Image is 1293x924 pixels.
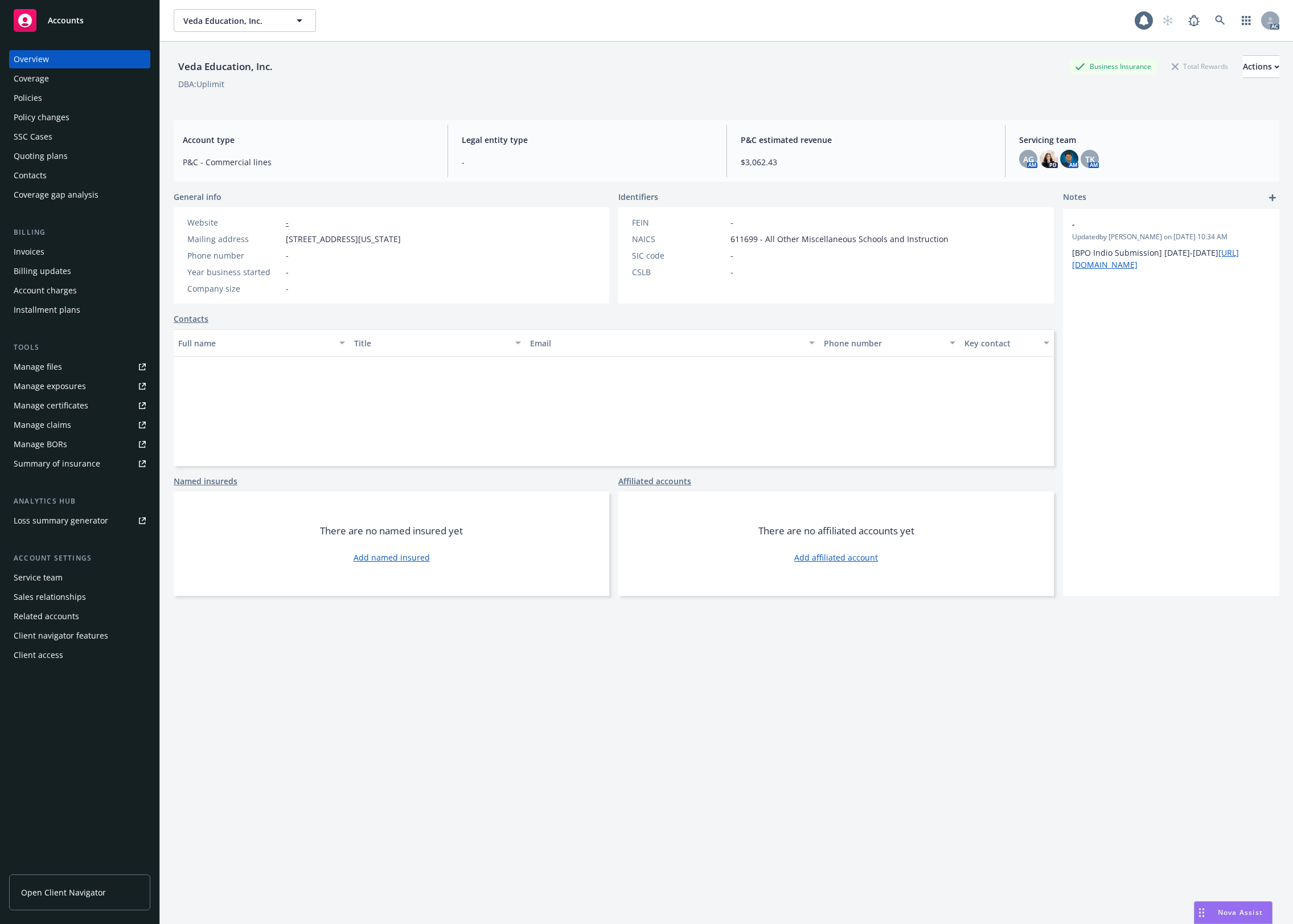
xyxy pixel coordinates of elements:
span: Legal entity type [462,134,713,146]
div: Related accounts [14,607,79,625]
div: DBA: Uplimit [178,78,224,90]
a: Switch app [1235,9,1258,32]
div: Business Insurance [1069,59,1157,73]
a: Policies [9,89,150,107]
div: Company size [187,283,281,295]
a: Search [1209,9,1232,32]
div: Invoices [14,243,44,261]
div: Actions [1243,56,1279,77]
div: Mailing address [187,233,281,245]
a: Overview [9,50,150,68]
span: Identifiers [618,191,658,203]
div: Coverage [14,69,49,88]
span: There are no named insured yet [320,524,463,538]
span: AG [1023,153,1034,165]
a: Coverage gap analysis [9,186,150,204]
button: Key contact [960,329,1054,357]
div: SIC code [632,250,726,261]
img: photo [1060,150,1078,168]
a: SSC Cases [9,128,150,146]
a: Contacts [9,166,150,185]
a: Service team [9,569,150,587]
div: CSLB [632,266,726,278]
div: -Updatedby [PERSON_NAME] on [DATE] 10:34 AM[BPO Indio Submission] [DATE]-[DATE][URL][DOMAIN_NAME] [1063,209,1279,280]
div: Billing [9,227,150,238]
div: NAICS [632,233,726,245]
div: Client access [14,646,63,664]
div: Account settings [9,553,150,564]
div: Key contact [964,337,1037,349]
span: Notes [1063,191,1086,205]
a: Manage BORs [9,435,150,453]
a: Sales relationships [9,588,150,606]
div: FEIN [632,216,726,228]
span: - [730,250,733,261]
a: Quoting plans [9,147,150,165]
a: Account charges [9,281,150,300]
div: Account charges [14,281,77,300]
div: Website [187,216,281,228]
div: Manage files [14,358,62,376]
span: [STREET_ADDRESS][US_STATE] [286,233,401,245]
span: $3,062.43 [741,156,992,168]
a: Related accounts [9,607,150,625]
div: Policies [14,89,42,107]
a: Client access [9,646,150,664]
div: Contacts [14,166,47,185]
span: Open Client Navigator [21,886,106,898]
div: Coverage gap analysis [14,186,98,204]
div: Loss summary generator [14,512,108,530]
img: photo [1040,150,1058,168]
span: - [286,266,289,278]
span: - [730,216,733,228]
a: Manage certificates [9,396,150,415]
div: Phone number [824,337,943,349]
div: Overview [14,50,49,68]
button: Phone number [819,329,960,357]
a: Named insureds [174,475,237,487]
button: Nova Assist [1194,901,1273,924]
span: Nova Assist [1218,907,1263,917]
div: Service team [14,569,63,587]
button: Title [350,329,526,357]
a: Add affiliated account [794,551,878,563]
a: Installment plans [9,301,150,319]
a: Invoices [9,243,150,261]
a: - [286,217,289,228]
span: Accounts [48,16,84,25]
a: Manage claims [9,416,150,434]
div: Full name [178,337,333,349]
div: Policy changes [14,108,69,126]
span: Account type [183,134,434,146]
div: Tools [9,342,150,353]
a: Loss summary generator [9,512,150,530]
a: remove [1257,218,1270,232]
div: Manage BORs [14,435,67,453]
button: Actions [1243,55,1279,78]
span: 611699 - All Other Miscellaneous Schools and Instruction [730,233,949,245]
div: Client navigator features [14,627,108,645]
div: Manage exposures [14,377,86,395]
a: Billing updates [9,262,150,280]
div: Installment plans [14,301,80,319]
div: Manage certificates [14,396,88,415]
div: Manage claims [14,416,71,434]
a: Coverage [9,69,150,88]
div: Sales relationships [14,588,86,606]
div: Billing updates [14,262,71,280]
a: Summary of insurance [9,455,150,473]
button: Veda Education, Inc. [174,9,316,32]
div: Phone number [187,250,281,261]
div: Year business started [187,266,281,278]
div: Summary of insurance [14,455,100,473]
a: Start snowing [1156,9,1179,32]
span: - [730,266,733,278]
a: Client navigator features [9,627,150,645]
span: Manage exposures [9,377,150,395]
span: Updated by [PERSON_NAME] on [DATE] 10:34 AM [1072,232,1270,242]
div: Analytics hub [9,496,150,507]
a: Accounts [9,5,150,36]
span: - [1072,218,1241,230]
span: Servicing team [1019,134,1270,146]
a: Affiliated accounts [618,475,691,487]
